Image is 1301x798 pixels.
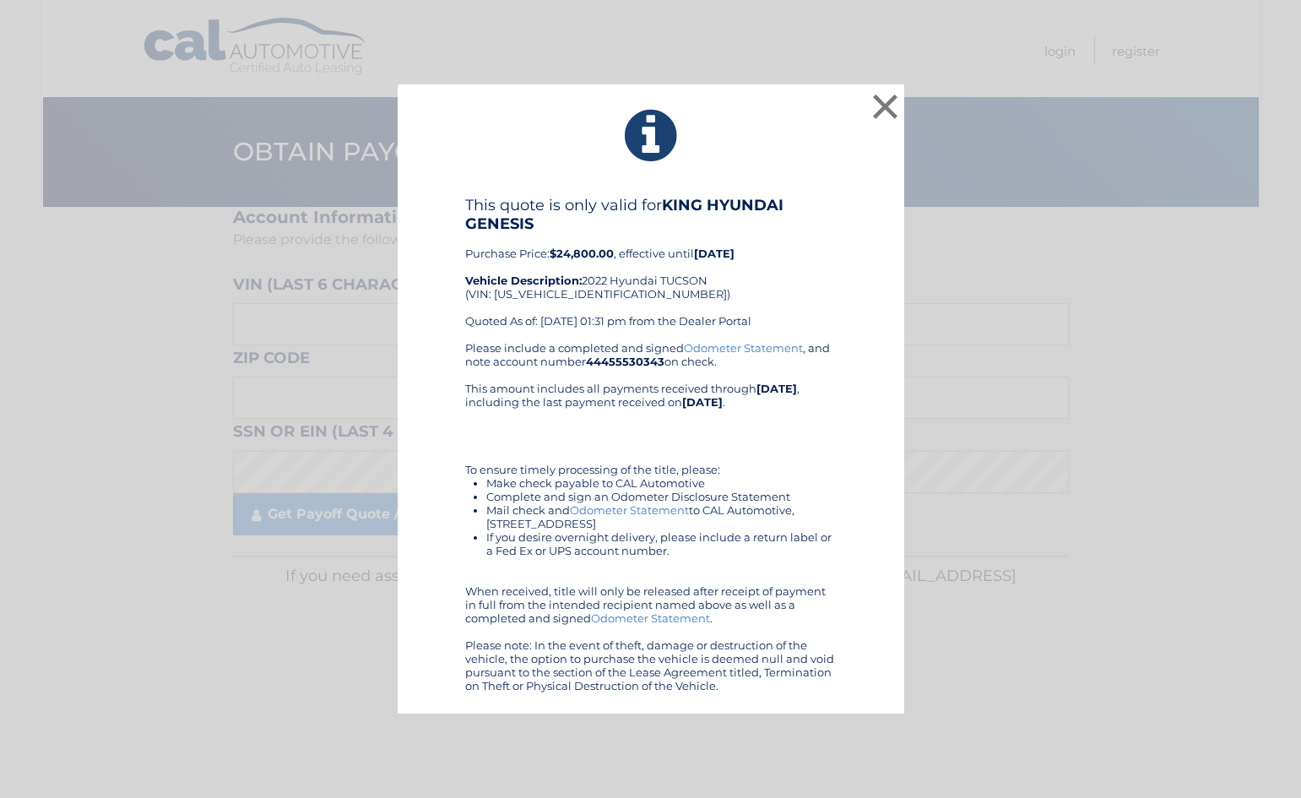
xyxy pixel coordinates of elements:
[869,90,903,123] button: ×
[756,382,797,395] b: [DATE]
[694,247,735,260] b: [DATE]
[465,274,582,287] strong: Vehicle Description:
[682,395,723,409] b: [DATE]
[465,196,837,233] h4: This quote is only valid for
[465,341,837,692] div: Please include a completed and signed , and note account number on check. This amount includes al...
[465,196,837,341] div: Purchase Price: , effective until 2022 Hyundai TUCSON (VIN: [US_VEHICLE_IDENTIFICATION_NUMBER]) Q...
[684,341,803,355] a: Odometer Statement
[486,490,837,503] li: Complete and sign an Odometer Disclosure Statement
[550,247,614,260] b: $24,800.00
[586,355,664,368] b: 44455530343
[570,503,689,517] a: Odometer Statement
[486,503,837,530] li: Mail check and to CAL Automotive, [STREET_ADDRESS]
[591,611,710,625] a: Odometer Statement
[486,476,837,490] li: Make check payable to CAL Automotive
[486,530,837,557] li: If you desire overnight delivery, please include a return label or a Fed Ex or UPS account number.
[465,196,783,233] b: KING HYUNDAI GENESIS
